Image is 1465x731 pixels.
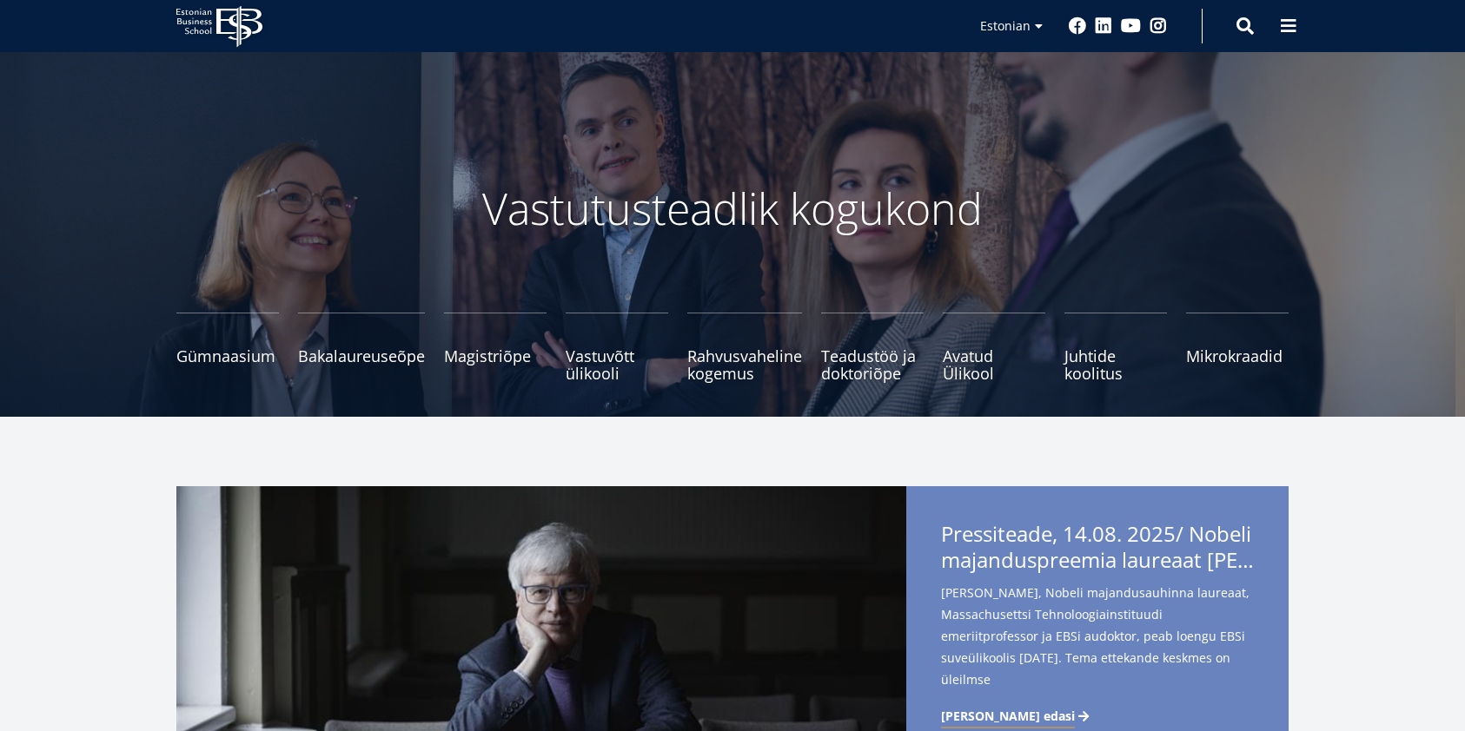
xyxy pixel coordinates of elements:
a: Youtube [1121,17,1141,35]
span: Avatud Ülikool [943,347,1045,382]
span: majanduspreemia laureaat [PERSON_NAME] esineb EBSi suveülikoolis [941,547,1254,573]
a: Linkedin [1095,17,1112,35]
a: Juhtide koolitus [1064,313,1167,382]
a: Instagram [1150,17,1167,35]
a: Avatud Ülikool [943,313,1045,382]
span: Teadustöö ja doktoriõpe [821,347,924,382]
a: Rahvusvaheline kogemus [687,313,802,382]
span: Mikrokraadid [1186,347,1289,365]
p: Vastutusteadlik kogukond [272,182,1193,234]
a: [PERSON_NAME] edasi [941,708,1092,725]
span: [PERSON_NAME] edasi [941,708,1075,725]
span: Pressiteade, 14.08. 2025/ Nobeli [941,521,1254,578]
span: Magistriõpe [444,347,547,365]
a: Mikrokraadid [1186,313,1289,382]
span: Bakalaureuseõpe [298,347,425,365]
span: Gümnaasium [176,347,279,365]
a: Vastuvõtt ülikooli [566,313,668,382]
a: Magistriõpe [444,313,547,382]
span: Vastuvõtt ülikooli [566,347,668,382]
span: [PERSON_NAME], Nobeli majandusauhinna laureaat, Massachusettsi Tehnoloogiainstituudi emeriitprofe... [941,582,1254,718]
a: Bakalaureuseõpe [298,313,425,382]
span: Rahvusvaheline kogemus [687,347,802,382]
a: Gümnaasium [176,313,279,382]
a: Facebook [1069,17,1086,35]
span: Juhtide koolitus [1064,347,1167,382]
a: Teadustöö ja doktoriõpe [821,313,924,382]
